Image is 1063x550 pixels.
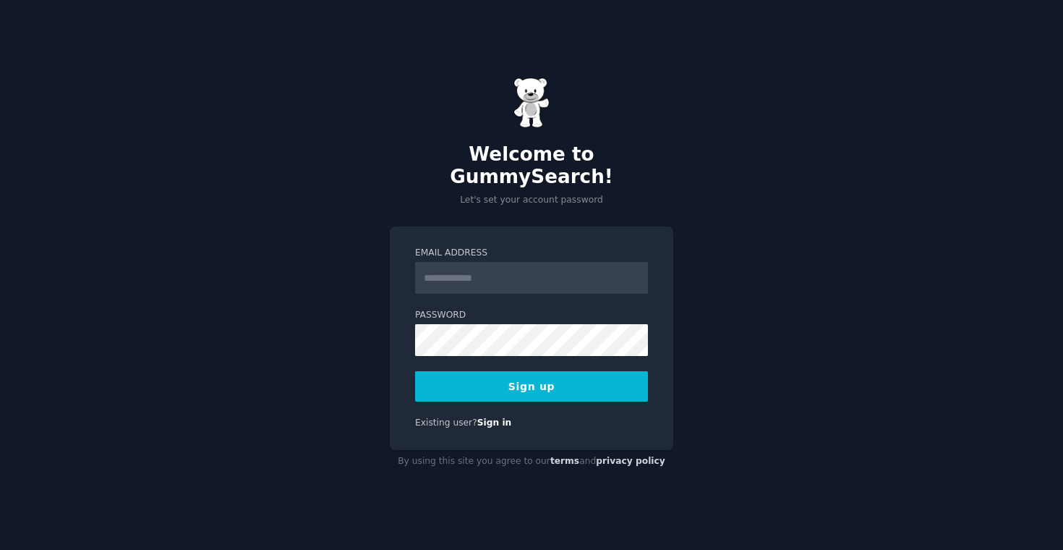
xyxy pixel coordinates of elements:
span: Existing user? [415,418,477,428]
button: Sign up [415,371,648,402]
a: privacy policy [596,456,665,466]
label: Password [415,309,648,322]
a: terms [550,456,579,466]
div: By using this site you agree to our and [390,450,673,473]
h2: Welcome to GummySearch! [390,143,673,189]
p: Let's set your account password [390,194,673,207]
label: Email Address [415,247,648,260]
img: Gummy Bear [513,77,550,128]
a: Sign in [477,418,512,428]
